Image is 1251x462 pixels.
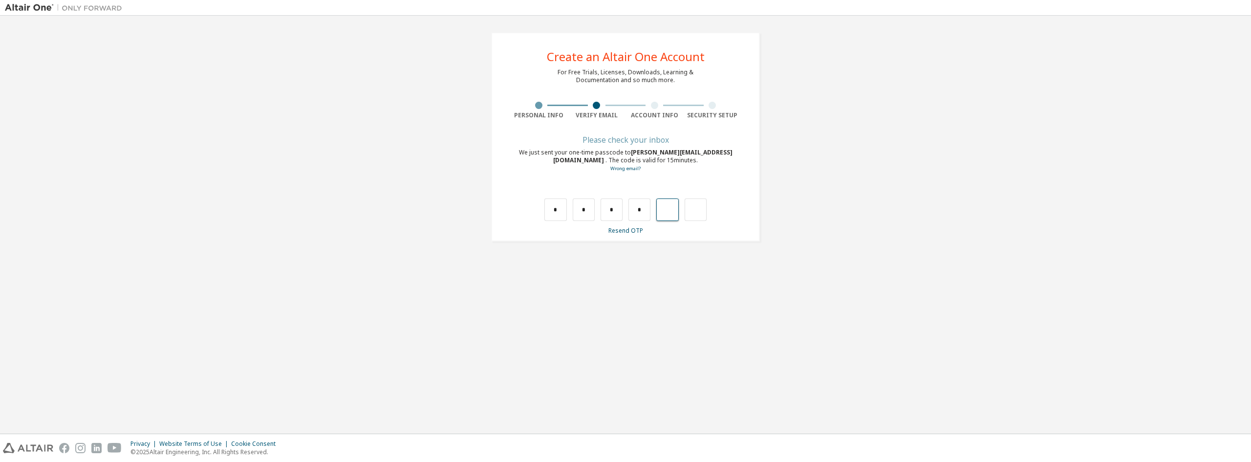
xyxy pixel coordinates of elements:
div: For Free Trials, Licenses, Downloads, Learning & Documentation and so much more. [558,68,693,84]
div: Please check your inbox [510,137,741,143]
img: altair_logo.svg [3,443,53,453]
div: Privacy [130,440,159,448]
div: Personal Info [510,111,568,119]
img: instagram.svg [75,443,86,453]
div: Create an Altair One Account [547,51,705,63]
div: Cookie Consent [231,440,281,448]
div: Account Info [625,111,684,119]
div: Verify Email [568,111,626,119]
img: youtube.svg [108,443,122,453]
p: © 2025 Altair Engineering, Inc. All Rights Reserved. [130,448,281,456]
img: facebook.svg [59,443,69,453]
a: Resend OTP [608,226,643,235]
a: Go back to the registration form [610,165,641,172]
img: linkedin.svg [91,443,102,453]
span: [PERSON_NAME][EMAIL_ADDRESS][DOMAIN_NAME] [553,148,733,164]
img: Altair One [5,3,127,13]
div: Security Setup [684,111,742,119]
div: We just sent your one-time passcode to . The code is valid for 15 minutes. [510,149,741,173]
div: Website Terms of Use [159,440,231,448]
